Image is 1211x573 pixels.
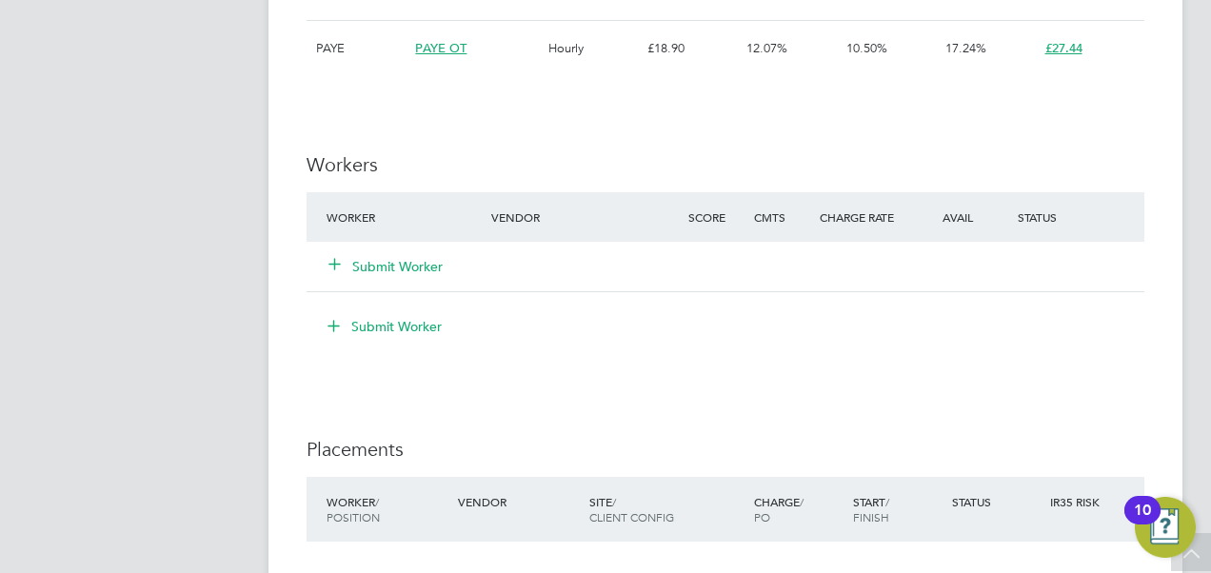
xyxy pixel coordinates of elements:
[1134,510,1151,535] div: 10
[1013,200,1144,234] div: Status
[589,494,674,524] span: / Client Config
[486,200,684,234] div: Vendor
[746,40,787,56] span: 12.07%
[329,257,444,276] button: Submit Worker
[749,484,848,534] div: Charge
[914,200,1013,234] div: Avail
[1045,40,1082,56] span: £27.44
[453,484,585,519] div: Vendor
[544,21,643,76] div: Hourly
[815,200,914,234] div: Charge Rate
[585,484,749,534] div: Site
[947,484,1046,519] div: Status
[945,40,986,56] span: 17.24%
[643,21,742,76] div: £18.90
[307,437,1144,462] h3: Placements
[322,200,486,234] div: Worker
[322,484,453,534] div: Worker
[1045,484,1111,519] div: IR35 Risk
[848,484,947,534] div: Start
[307,152,1144,177] h3: Workers
[846,40,887,56] span: 10.50%
[415,40,467,56] span: PAYE OT
[749,200,815,234] div: Cmts
[311,21,410,76] div: PAYE
[853,494,889,524] span: / Finish
[327,494,380,524] span: / Position
[684,200,749,234] div: Score
[1135,497,1196,558] button: Open Resource Center, 10 new notifications
[754,494,804,524] span: / PO
[314,311,457,342] button: Submit Worker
